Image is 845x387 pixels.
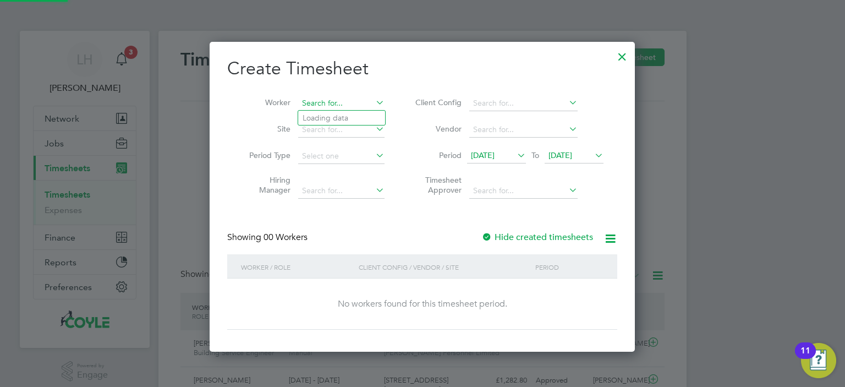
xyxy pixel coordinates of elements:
label: Period Type [241,150,290,160]
input: Search for... [298,183,385,199]
div: Showing [227,232,310,243]
div: Period [533,254,606,280]
label: Client Config [412,97,462,107]
label: Period [412,150,462,160]
input: Search for... [298,122,385,138]
label: Site [241,124,290,134]
span: [DATE] [471,150,495,160]
label: Hiring Manager [241,175,290,195]
h2: Create Timesheet [227,57,617,80]
li: Loading data [298,111,385,125]
label: Timesheet Approver [412,175,462,195]
span: To [528,148,542,162]
label: Hide created timesheets [481,232,593,243]
input: Search for... [469,122,578,138]
button: Open Resource Center, 11 new notifications [801,343,836,378]
input: Search for... [469,183,578,199]
input: Search for... [298,96,385,111]
span: [DATE] [548,150,572,160]
div: No workers found for this timesheet period. [238,298,606,310]
div: Client Config / Vendor / Site [356,254,533,280]
div: 11 [800,351,810,365]
span: 00 Workers [264,232,308,243]
div: Worker / Role [238,254,356,280]
input: Select one [298,149,385,164]
label: Worker [241,97,290,107]
input: Search for... [469,96,578,111]
label: Vendor [412,124,462,134]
